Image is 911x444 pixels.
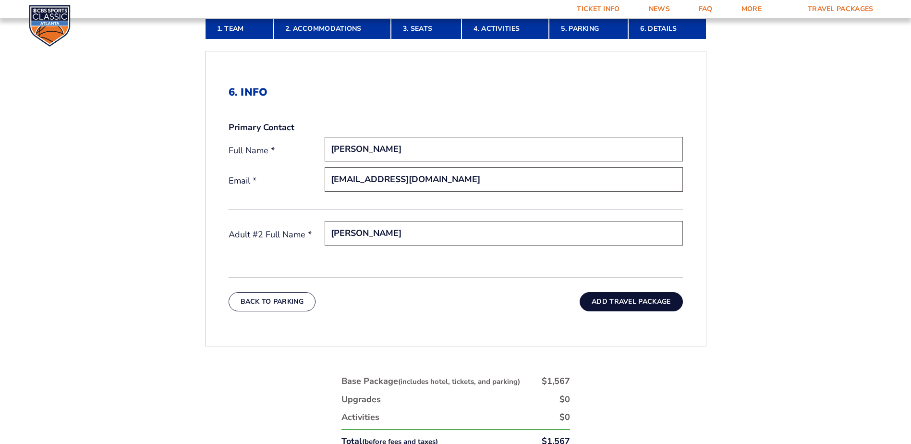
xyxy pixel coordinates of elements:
[391,18,462,39] a: 3. Seats
[580,292,682,311] button: Add Travel Package
[229,229,325,241] label: Adult #2 Full Name *
[559,394,570,406] div: $0
[273,18,391,39] a: 2. Accommodations
[559,411,570,423] div: $0
[462,18,549,39] a: 4. Activities
[29,5,71,47] img: CBS Sports Classic
[229,175,325,187] label: Email *
[341,394,381,406] div: Upgrades
[542,375,570,387] div: $1,567
[549,18,628,39] a: 5. Parking
[205,18,273,39] a: 1. Team
[341,411,379,423] div: Activities
[229,145,325,157] label: Full Name *
[229,86,683,99] h2: 6. Info
[229,122,294,134] strong: Primary Contact
[398,377,520,386] small: (includes hotel, tickets, and parking)
[229,292,316,311] button: Back To Parking
[341,375,520,387] div: Base Package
